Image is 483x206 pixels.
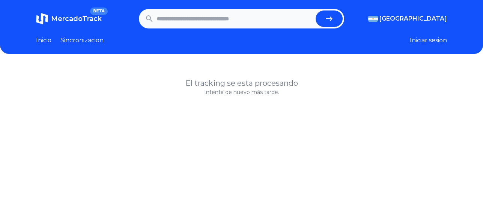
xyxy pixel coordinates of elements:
button: [GEOGRAPHIC_DATA] [368,14,447,23]
span: [GEOGRAPHIC_DATA] [379,14,447,23]
a: MercadoTrackBETA [36,13,102,25]
button: Iniciar sesion [410,36,447,45]
span: MercadoTrack [51,15,102,23]
a: Inicio [36,36,51,45]
h1: El tracking se esta procesando [36,78,447,88]
span: BETA [90,7,108,15]
a: Sincronizacion [60,36,104,45]
img: MercadoTrack [36,13,48,25]
img: Argentina [368,16,378,22]
p: Intenta de nuevo más tarde. [36,88,447,96]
